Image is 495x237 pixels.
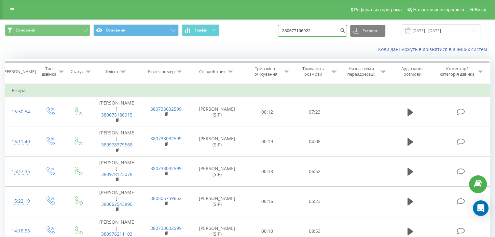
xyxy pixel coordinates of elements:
[199,69,226,74] div: Співробітник
[438,66,476,77] div: Коментар/категорія дзвінка
[473,200,488,216] div: Open Intercom Messenger
[101,171,132,177] a: 380978123078
[354,7,402,12] span: Реферальна програма
[244,186,291,216] td: 00:16
[291,127,338,157] td: 04:08
[191,127,244,157] td: [PERSON_NAME] (SIP)
[378,46,490,52] a: Коли дані можуть відрізнятися вiд інших систем
[244,156,291,186] td: 00:38
[291,97,338,127] td: 07:23
[250,66,282,77] div: Тривалість очікування
[93,24,179,36] button: Основний
[297,66,329,77] div: Тривалість розмови
[148,69,175,74] div: Бізнес номер
[41,66,56,77] div: Тип дзвінка
[191,156,244,186] td: [PERSON_NAME] (SIP)
[71,69,84,74] div: Статус
[5,24,90,36] button: Основний
[191,186,244,216] td: [PERSON_NAME] (SIP)
[150,135,182,142] a: 380733032599
[195,28,207,32] span: Графік
[150,106,182,112] a: 380733032599
[344,66,378,77] div: Назва схеми переадресації
[92,186,141,216] td: [PERSON_NAME]
[244,127,291,157] td: 00:19
[101,112,132,118] a: 380675188915
[150,165,182,171] a: 380733032599
[106,69,118,74] div: Клієнт
[291,186,338,216] td: 05:23
[92,156,141,186] td: [PERSON_NAME]
[92,127,141,157] td: [PERSON_NAME]
[3,69,36,74] div: [PERSON_NAME]
[12,195,29,207] div: 15:22:19
[475,7,486,12] span: Вихід
[291,156,338,186] td: 06:52
[191,97,244,127] td: [PERSON_NAME] (SIP)
[278,25,347,37] input: Пошук за номером
[413,7,464,12] span: Налаштування профілю
[12,165,29,178] div: 15:47:35
[182,24,219,36] button: Графік
[393,66,432,77] div: Аудіозапис розмови
[350,25,385,37] button: Експорт
[92,97,141,127] td: [PERSON_NAME]
[150,225,182,231] a: 380733032599
[12,106,29,118] div: 16:50:54
[16,28,35,33] span: Основний
[101,142,132,148] a: 380978379568
[150,195,182,201] a: 380505759652
[101,231,132,237] a: 380976211103
[5,84,490,97] td: Вчора
[101,201,132,207] a: 380662543890
[12,135,29,148] div: 16:11:40
[244,97,291,127] td: 00:12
